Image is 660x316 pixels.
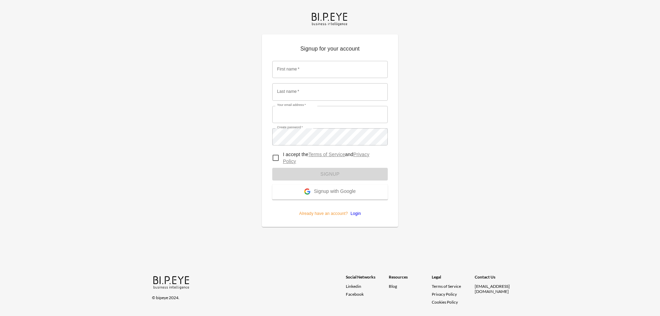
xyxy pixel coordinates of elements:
[346,292,364,297] span: Facebook
[432,299,458,305] a: Cookies Policy
[272,45,388,56] p: Signup for your account
[432,284,472,289] a: Terms of Service
[346,274,389,284] div: Social Networks
[475,274,518,284] div: Contact Us
[389,274,432,284] div: Resources
[308,152,345,157] a: Terms of Service
[432,292,457,297] a: Privacy Policy
[346,284,389,289] a: Linkedin
[152,274,191,290] img: bipeye-logo
[310,11,350,26] img: bipeye-logo
[346,292,389,297] a: Facebook
[277,103,306,107] label: Your email address
[152,291,336,300] div: © bipeye 2024.
[432,274,475,284] div: Legal
[314,188,355,195] span: Signup with Google
[475,284,518,294] div: [EMAIL_ADDRESS][DOMAIN_NAME]
[272,185,388,199] button: Signup with Google
[272,199,388,217] p: Already have an account?
[346,284,361,289] span: Linkedin
[277,125,303,130] label: Create password
[348,211,361,216] a: Login
[283,151,382,165] p: I accept the and
[389,284,397,289] a: Blog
